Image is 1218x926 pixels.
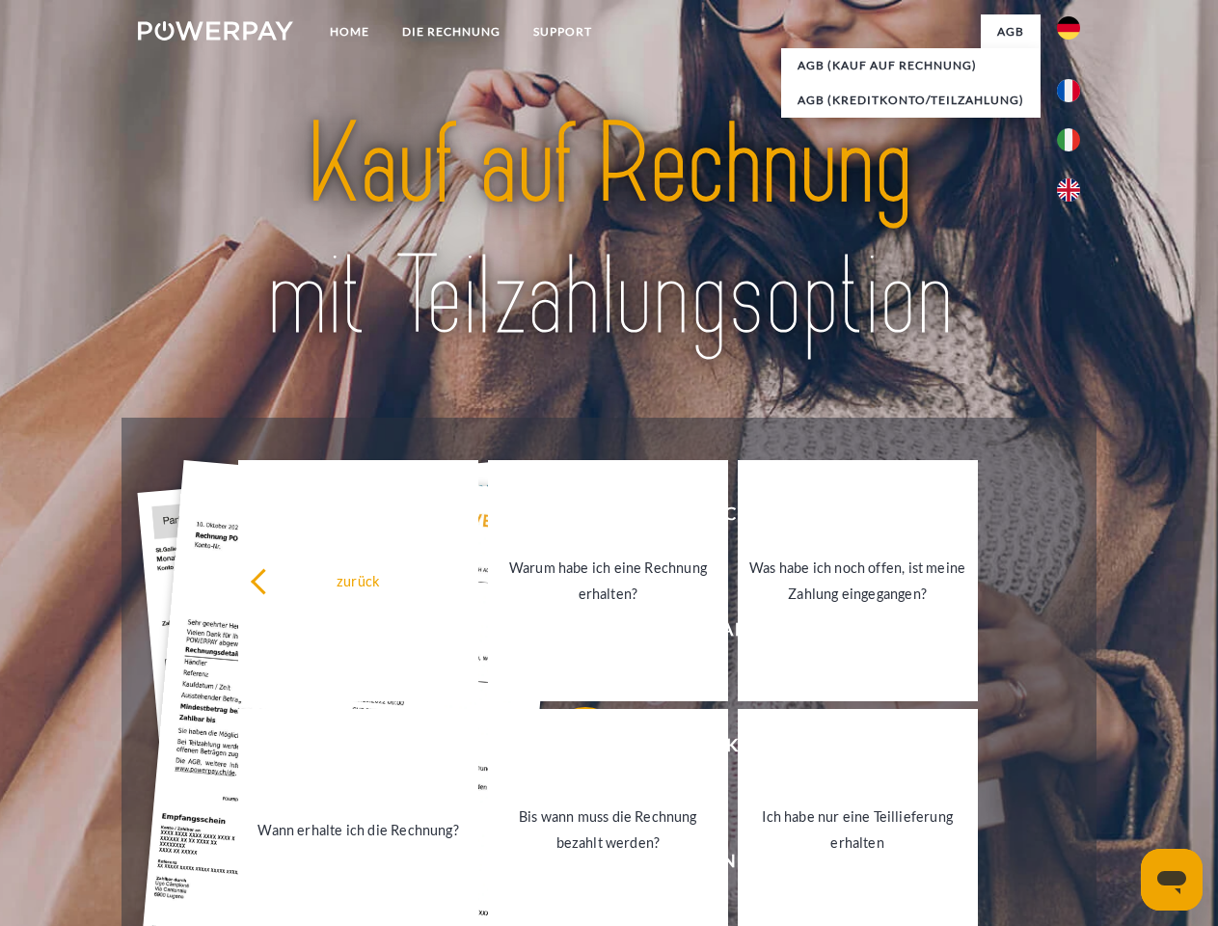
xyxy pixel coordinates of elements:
div: zurück [250,567,467,593]
div: Was habe ich noch offen, ist meine Zahlung eingegangen? [749,555,966,607]
a: Was habe ich noch offen, ist meine Zahlung eingegangen? [738,460,978,701]
div: Bis wann muss die Rechnung bezahlt werden? [500,803,717,856]
a: Home [313,14,386,49]
img: logo-powerpay-white.svg [138,21,293,41]
iframe: Schaltfläche zum Öffnen des Messaging-Fensters [1141,849,1203,911]
a: DIE RECHNUNG [386,14,517,49]
img: fr [1057,79,1080,102]
img: de [1057,16,1080,40]
div: Warum habe ich eine Rechnung erhalten? [500,555,717,607]
a: AGB (Kreditkonto/Teilzahlung) [781,83,1041,118]
img: en [1057,178,1080,202]
a: SUPPORT [517,14,609,49]
div: Wann erhalte ich die Rechnung? [250,816,467,842]
a: AGB (Kauf auf Rechnung) [781,48,1041,83]
div: Ich habe nur eine Teillieferung erhalten [749,803,966,856]
img: title-powerpay_de.svg [184,93,1034,369]
a: agb [981,14,1041,49]
img: it [1057,128,1080,151]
